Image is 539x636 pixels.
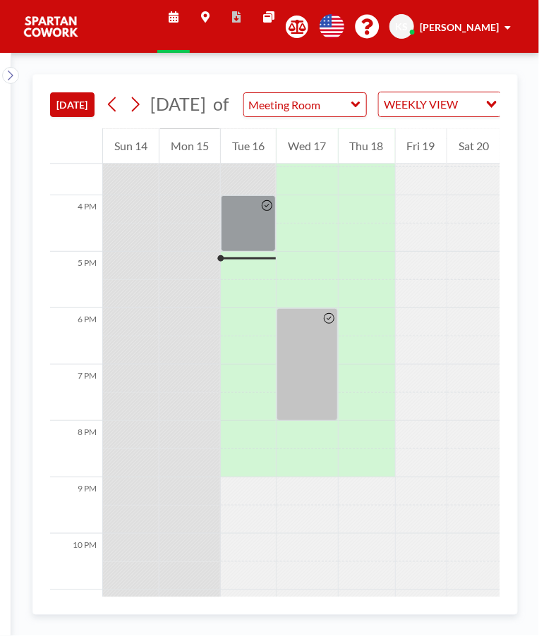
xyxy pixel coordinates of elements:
[221,128,276,164] div: Tue 16
[420,21,499,33] span: [PERSON_NAME]
[277,128,337,164] div: Wed 17
[213,93,229,115] span: of
[150,93,206,114] span: [DATE]
[50,365,102,421] div: 7 PM
[339,128,395,164] div: Thu 18
[447,128,500,164] div: Sat 20
[50,139,102,195] div: 3 PM
[382,95,461,114] span: WEEKLY VIEW
[50,195,102,252] div: 4 PM
[50,421,102,477] div: 8 PM
[50,92,95,117] button: [DATE]
[463,95,478,114] input: Search for option
[23,13,79,41] img: organization-logo
[103,128,159,164] div: Sun 14
[50,477,102,534] div: 9 PM
[396,128,447,164] div: Fri 19
[50,534,102,590] div: 10 PM
[50,252,102,308] div: 5 PM
[244,93,352,116] input: Meeting Room
[379,92,501,116] div: Search for option
[396,20,408,33] span: KS
[159,128,220,164] div: Mon 15
[50,308,102,365] div: 6 PM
